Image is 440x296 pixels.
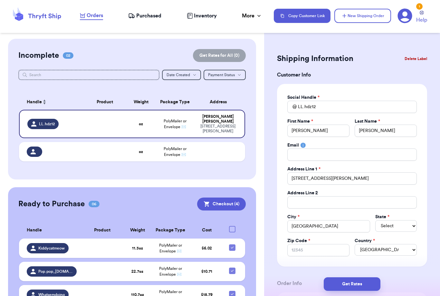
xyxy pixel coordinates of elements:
[194,12,217,20] span: Inventory
[18,50,59,61] h2: Incomplete
[164,147,187,157] span: PolyMailer or Envelope ✉️
[208,73,235,77] span: Payment Status
[277,71,427,79] h3: Customer Info
[89,201,100,207] span: 06
[132,246,143,250] strong: 11.3 oz
[190,222,223,239] th: Cost
[159,267,182,276] span: PolyMailer or Envelope ✉️
[162,70,201,80] button: Date Created
[151,222,190,239] th: Package Type
[63,52,73,59] span: 02
[131,270,143,273] strong: 22.7 oz
[124,222,151,239] th: Weight
[128,12,161,20] a: Purchased
[287,142,299,148] label: Email
[39,121,55,127] span: LL.hdz12
[139,122,143,126] strong: oz
[416,16,427,24] span: Help
[402,52,430,66] button: Delete Label
[416,3,423,10] div: 1
[42,98,47,106] button: Sort ascending
[159,243,182,253] span: PolyMailer or Envelope ✉️
[199,114,237,124] div: [PERSON_NAME] [PERSON_NAME]
[287,238,310,244] label: Zip Code
[38,269,73,274] span: Pop.pop_[DOMAIN_NAME]
[193,49,246,62] button: Get Rates for All (0)
[167,73,190,77] span: Date Created
[199,124,237,134] div: [STREET_ADDRESS][PERSON_NAME]
[355,118,380,125] label: Last Name
[334,9,391,23] button: New Shipping Order
[38,246,65,251] span: Kiddycatmeow
[82,94,127,110] th: Product
[27,227,42,234] span: Handle
[81,222,124,239] th: Product
[201,270,212,273] span: $ 10.71
[187,12,217,20] a: Inventory
[139,150,143,154] strong: oz
[397,8,412,23] a: 1
[164,119,187,129] span: PolyMailer or Envelope ✉️
[197,198,246,210] button: Checkout (4)
[202,246,212,250] span: $ 6.02
[128,94,155,110] th: Weight
[416,11,427,24] a: Help
[204,70,246,80] button: Payment Status
[18,199,85,209] h2: Ready to Purchase
[80,12,103,20] a: Orders
[287,166,320,172] label: Address Line 1
[136,12,161,20] span: Purchased
[27,99,42,106] span: Handle
[355,238,375,244] label: Country
[375,214,389,220] label: State
[287,101,297,113] div: @
[195,94,245,110] th: Address
[324,277,380,291] button: Get Rates
[18,70,159,80] input: Search
[242,12,262,20] div: More
[155,94,195,110] th: Package Type
[287,94,320,101] label: Social Handle
[87,12,103,19] span: Orders
[287,214,300,220] label: City
[287,118,313,125] label: First Name
[287,244,349,256] input: 12345
[274,9,330,23] button: Copy Customer Link
[277,54,353,64] h2: Shipping Information
[287,190,318,196] label: Address Line 2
